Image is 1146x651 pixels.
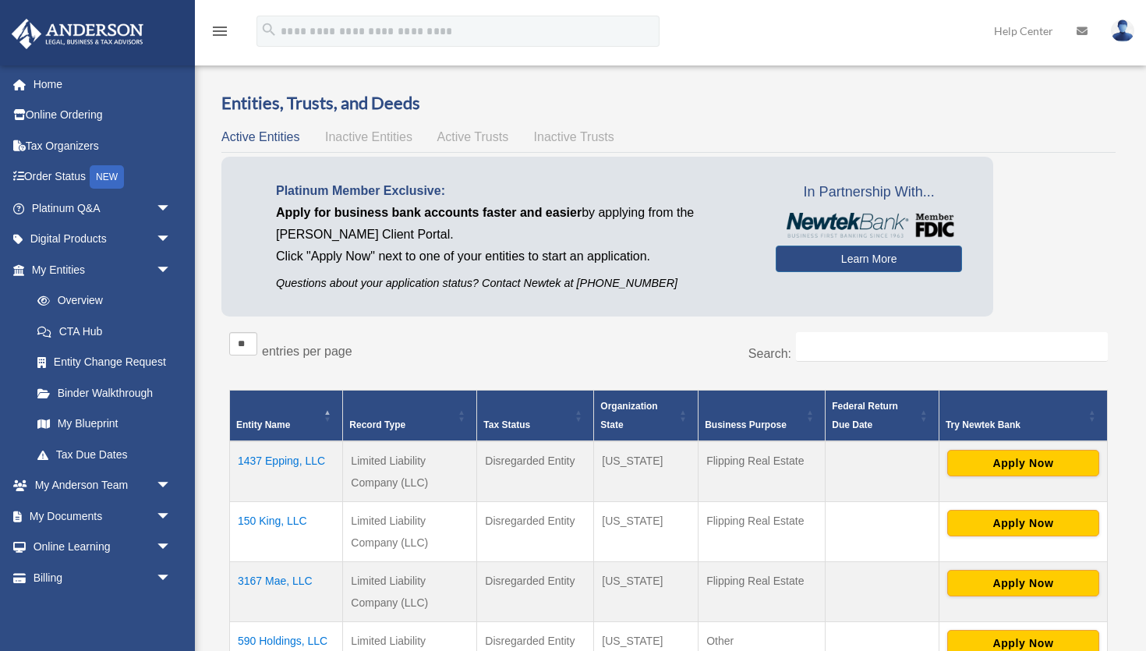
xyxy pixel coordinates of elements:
a: Home [11,69,195,100]
a: menu [210,27,229,41]
span: arrow_drop_down [156,532,187,564]
a: My Entitiesarrow_drop_down [11,254,187,285]
span: arrow_drop_down [156,224,187,256]
a: Entity Change Request [22,347,187,378]
th: Entity Name: Activate to invert sorting [230,390,343,441]
button: Apply Now [947,510,1099,536]
button: Apply Now [947,450,1099,476]
p: Platinum Member Exclusive: [276,180,752,202]
span: Record Type [349,419,405,430]
a: CTA Hub [22,316,187,347]
a: Overview [22,285,179,317]
span: Federal Return Due Date [832,401,898,430]
a: My Documentsarrow_drop_down [11,501,195,532]
p: Click "Apply Now" next to one of your entities to start an application. [276,246,752,267]
img: NewtekBankLogoSM.png [783,213,954,238]
span: Business Purpose [705,419,787,430]
th: Organization State: Activate to sort [594,390,699,441]
span: arrow_drop_down [156,193,187,225]
td: Limited Liability Company (LLC) [343,501,477,561]
th: Tax Status: Activate to sort [477,390,594,441]
a: Digital Productsarrow_drop_down [11,224,195,255]
span: Active Entities [221,130,299,143]
a: Binder Walkthrough [22,377,187,409]
div: Try Newtek Bank [946,416,1084,434]
span: Tax Status [483,419,530,430]
a: My Blueprint [22,409,187,440]
a: Tax Organizers [11,130,195,161]
td: Limited Liability Company (LLC) [343,441,477,502]
a: Tax Due Dates [22,439,187,470]
h3: Entities, Trusts, and Deeds [221,91,1116,115]
span: arrow_drop_down [156,470,187,502]
span: Apply for business bank accounts faster and easier [276,206,582,219]
th: Try Newtek Bank : Activate to sort [939,390,1107,441]
span: arrow_drop_down [156,254,187,286]
span: Active Trusts [437,130,509,143]
i: menu [210,22,229,41]
img: Anderson Advisors Platinum Portal [7,19,148,49]
td: Flipping Real Estate [699,441,826,502]
a: Platinum Q&Aarrow_drop_down [11,193,195,224]
i: search [260,21,278,38]
td: Disregarded Entity [477,561,594,621]
th: Record Type: Activate to sort [343,390,477,441]
span: In Partnership With... [776,180,962,205]
td: [US_STATE] [594,561,699,621]
span: Organization State [600,401,657,430]
td: Flipping Real Estate [699,561,826,621]
th: Federal Return Due Date: Activate to sort [826,390,939,441]
a: Learn More [776,246,962,272]
a: Online Learningarrow_drop_down [11,532,195,563]
a: Order StatusNEW [11,161,195,193]
td: [US_STATE] [594,501,699,561]
a: My Anderson Teamarrow_drop_down [11,470,195,501]
a: Billingarrow_drop_down [11,562,195,593]
span: Inactive Entities [325,130,412,143]
td: Limited Liability Company (LLC) [343,561,477,621]
td: [US_STATE] [594,441,699,502]
td: 3167 Mae, LLC [230,561,343,621]
span: Inactive Trusts [534,130,614,143]
p: Questions about your application status? Contact Newtek at [PHONE_NUMBER] [276,274,752,293]
td: Flipping Real Estate [699,501,826,561]
td: Disregarded Entity [477,501,594,561]
div: NEW [90,165,124,189]
td: Disregarded Entity [477,441,594,502]
td: 150 King, LLC [230,501,343,561]
p: by applying from the [PERSON_NAME] Client Portal. [276,202,752,246]
label: entries per page [262,345,352,358]
label: Search: [748,347,791,360]
a: Events Calendar [11,593,195,624]
button: Apply Now [947,570,1099,596]
th: Business Purpose: Activate to sort [699,390,826,441]
a: Online Ordering [11,100,195,131]
img: User Pic [1111,19,1134,42]
span: arrow_drop_down [156,501,187,532]
span: Entity Name [236,419,290,430]
td: 1437 Epping, LLC [230,441,343,502]
span: arrow_drop_down [156,562,187,594]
